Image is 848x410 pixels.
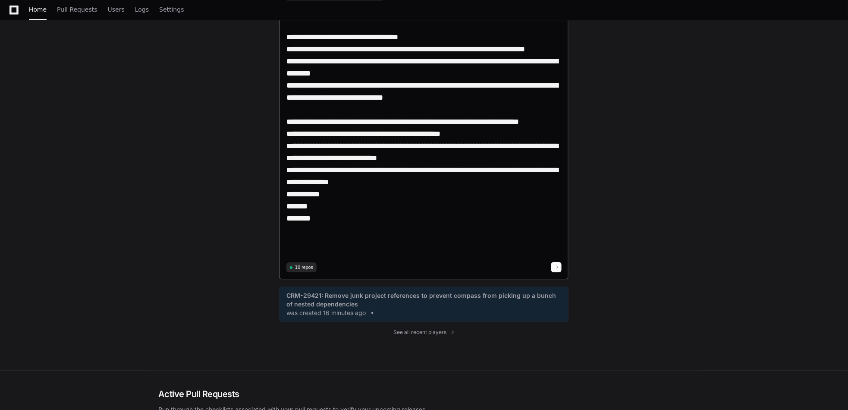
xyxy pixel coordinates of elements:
span: Users [108,7,125,12]
span: Logs [135,7,149,12]
span: 10 repos [295,264,313,271]
a: CRM-29421: Remove junk project references to prevent compass from picking up a bunch of nested de... [286,291,562,317]
span: CRM-29421: Remove junk project references to prevent compass from picking up a bunch of nested de... [286,291,562,309]
span: Settings [159,7,184,12]
span: was created 16 minutes ago [286,309,366,317]
span: Pull Requests [57,7,97,12]
span: Home [29,7,47,12]
h2: Active Pull Requests [158,388,690,400]
span: See all recent players [394,329,447,336]
a: See all recent players [279,329,569,336]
